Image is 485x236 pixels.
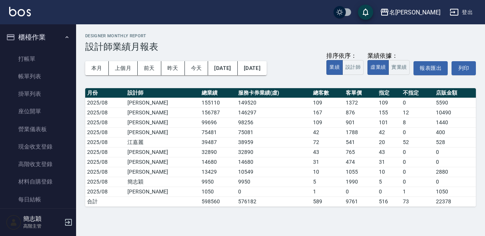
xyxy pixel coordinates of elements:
[452,61,476,75] button: 列印
[3,120,73,138] a: 營業儀表板
[311,196,344,206] td: 589
[367,52,410,60] div: 業績依據：
[85,108,126,117] td: 2025/08
[200,137,236,147] td: 39487
[126,108,199,117] td: [PERSON_NAME]
[236,98,311,108] td: 149520
[344,108,377,117] td: 876
[434,196,476,206] td: 22378
[200,98,236,108] td: 155110
[447,5,476,19] button: 登出
[126,88,199,98] th: 設計師
[344,147,377,157] td: 765
[377,127,401,137] td: 42
[344,88,377,98] th: 客單價
[434,147,476,157] td: 0
[3,27,73,47] button: 櫃檯作業
[434,117,476,127] td: 1440
[236,117,311,127] td: 98256
[377,167,401,177] td: 10
[3,191,73,208] a: 每日結帳
[377,187,401,196] td: 0
[344,127,377,137] td: 1788
[23,223,62,230] p: 高階主管
[434,108,476,117] td: 10490
[311,187,344,196] td: 1
[236,147,311,157] td: 32890
[126,167,199,177] td: [PERSON_NAME]
[311,98,344,108] td: 109
[238,61,267,75] button: [DATE]
[23,215,62,223] h5: 簡志穎
[377,137,401,147] td: 20
[377,157,401,167] td: 31
[85,88,476,207] table: a dense table
[200,167,236,177] td: 13429
[311,88,344,98] th: 總客數
[236,157,311,167] td: 14680
[236,187,311,196] td: 0
[85,33,476,38] h2: Designer Monthly Report
[344,157,377,167] td: 474
[200,117,236,127] td: 99696
[3,103,73,120] a: 座位開單
[434,88,476,98] th: 店販金額
[85,127,126,137] td: 2025/08
[434,127,476,137] td: 400
[236,88,311,98] th: 服務卡券業績(虛)
[434,157,476,167] td: 0
[236,196,311,206] td: 576182
[434,187,476,196] td: 1050
[85,157,126,167] td: 2025/08
[344,98,377,108] td: 1372
[3,138,73,155] a: 現金收支登錄
[311,108,344,117] td: 167
[200,108,236,117] td: 156787
[358,5,373,20] button: save
[326,60,343,75] button: 業績
[344,167,377,177] td: 1055
[200,127,236,137] td: 75481
[401,177,434,187] td: 0
[367,60,389,75] button: 虛業績
[401,187,434,196] td: 1
[6,215,21,230] img: Person
[3,155,73,173] a: 高階收支登錄
[311,127,344,137] td: 42
[126,157,199,167] td: [PERSON_NAME]
[377,108,401,117] td: 155
[85,177,126,187] td: 2025/08
[377,177,401,187] td: 5
[311,137,344,147] td: 72
[344,137,377,147] td: 541
[377,88,401,98] th: 指定
[377,98,401,108] td: 109
[3,208,73,226] a: 排班表
[401,157,434,167] td: 0
[85,196,126,206] td: 合計
[401,88,434,98] th: 不指定
[344,117,377,127] td: 901
[208,61,237,75] button: [DATE]
[200,147,236,157] td: 32890
[85,117,126,127] td: 2025/08
[236,137,311,147] td: 38959
[161,61,185,75] button: 昨天
[413,61,448,75] a: 報表匯出
[200,177,236,187] td: 9950
[311,177,344,187] td: 5
[377,196,401,206] td: 516
[138,61,161,75] button: 前天
[434,98,476,108] td: 5590
[344,187,377,196] td: 0
[85,61,109,75] button: 本月
[389,8,440,17] div: 名[PERSON_NAME]
[200,88,236,98] th: 總業績
[388,60,410,75] button: 實業績
[326,52,364,60] div: 排序依序：
[126,127,199,137] td: [PERSON_NAME]
[236,127,311,137] td: 75081
[344,196,377,206] td: 9761
[126,177,199,187] td: 簡志穎
[126,117,199,127] td: [PERSON_NAME]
